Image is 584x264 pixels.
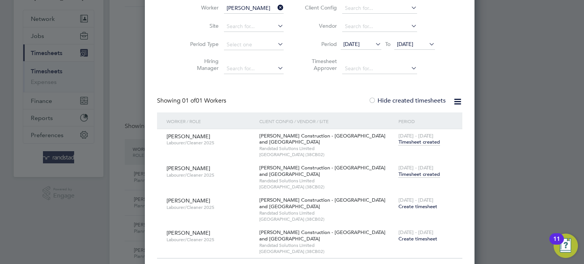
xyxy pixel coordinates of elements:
[553,239,560,249] div: 11
[167,165,210,172] span: [PERSON_NAME]
[167,197,210,204] span: [PERSON_NAME]
[259,145,395,152] span: Randstad Solutions Limited
[167,140,254,146] span: Labourer/Cleaner 2025
[167,237,254,243] span: Labourer/Cleaner 2025
[554,234,578,258] button: Open Resource Center, 11 new notifications
[224,63,284,74] input: Search for...
[184,22,219,29] label: Site
[398,171,440,178] span: Timesheet created
[259,242,395,248] span: Randstad Solutions Limited
[397,112,455,130] div: Period
[167,172,254,178] span: Labourer/Cleaner 2025
[167,229,210,236] span: [PERSON_NAME]
[398,203,437,210] span: Create timesheet
[184,4,219,11] label: Worker
[184,41,219,47] label: Period Type
[398,164,433,171] span: [DATE] - [DATE]
[224,3,284,14] input: Search for...
[398,229,433,236] span: [DATE] - [DATE]
[259,178,395,184] span: Randstad Solutions Limited
[224,40,284,50] input: Select one
[259,184,395,190] span: [GEOGRAPHIC_DATA] (38CB02)
[224,21,284,32] input: Search for...
[182,97,196,104] span: 01 of
[398,236,437,242] span: Create timesheet
[167,133,210,140] span: [PERSON_NAME]
[259,152,395,158] span: [GEOGRAPHIC_DATA] (38CB02)
[165,112,257,130] div: Worker / Role
[398,133,433,139] span: [DATE] - [DATE]
[257,112,397,130] div: Client Config / Vendor / Site
[259,164,386,177] span: [PERSON_NAME] Construction - [GEOGRAPHIC_DATA] and [GEOGRAPHIC_DATA]
[182,97,226,104] span: 01 Workers
[259,216,395,222] span: [GEOGRAPHIC_DATA] (38CB02)
[303,22,337,29] label: Vendor
[303,58,337,71] label: Timesheet Approver
[259,248,395,255] span: [GEOGRAPHIC_DATA] (38CB02)
[259,197,386,210] span: [PERSON_NAME] Construction - [GEOGRAPHIC_DATA] and [GEOGRAPHIC_DATA]
[157,97,228,105] div: Showing
[343,41,360,47] span: [DATE]
[259,133,386,145] span: [PERSON_NAME] Construction - [GEOGRAPHIC_DATA] and [GEOGRAPHIC_DATA]
[184,58,219,71] label: Hiring Manager
[397,41,413,47] span: [DATE]
[303,4,337,11] label: Client Config
[167,204,254,210] span: Labourer/Cleaner 2025
[342,63,417,74] input: Search for...
[303,41,337,47] label: Period
[368,97,446,104] label: Hide created timesheets
[342,3,417,14] input: Search for...
[383,39,393,49] span: To
[259,229,386,242] span: [PERSON_NAME] Construction - [GEOGRAPHIC_DATA] and [GEOGRAPHIC_DATA]
[398,197,433,203] span: [DATE] - [DATE]
[398,139,440,145] span: Timesheet created
[259,210,395,216] span: Randstad Solutions Limited
[342,21,417,32] input: Search for...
